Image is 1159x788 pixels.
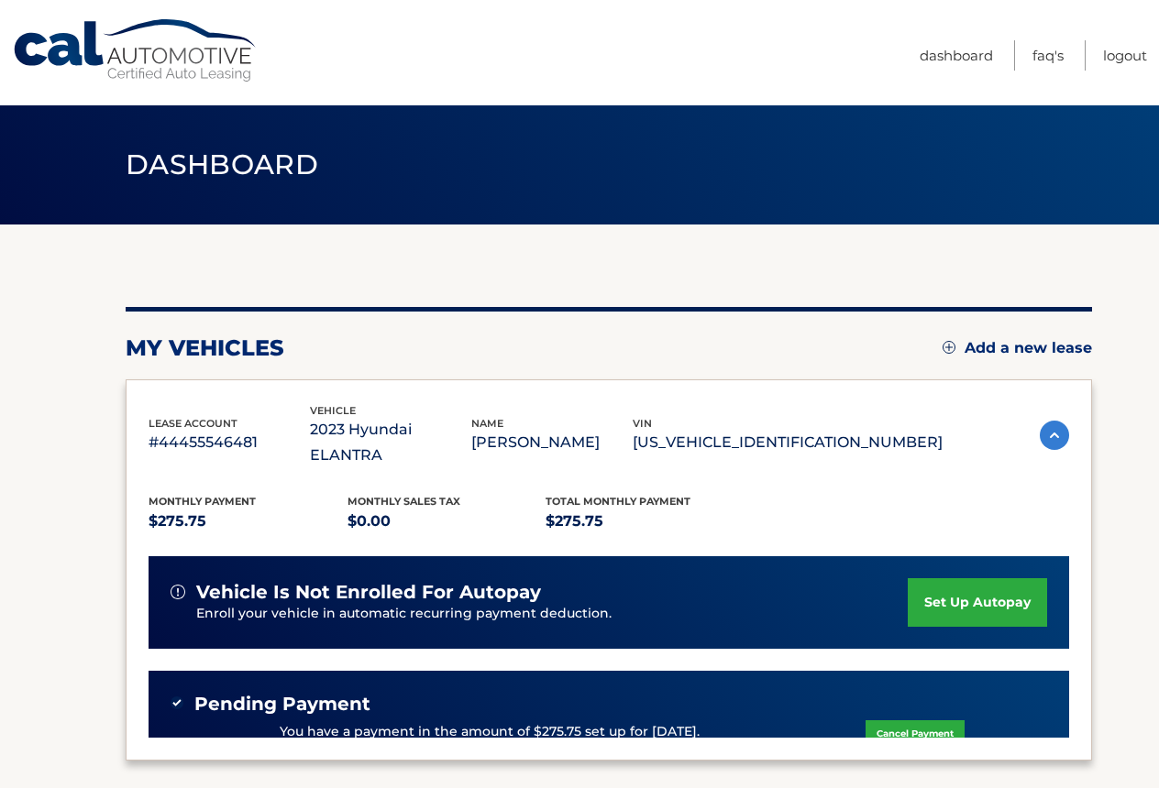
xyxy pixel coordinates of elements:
[194,693,370,716] span: Pending Payment
[126,334,284,362] h2: my vehicles
[310,404,356,417] span: vehicle
[633,417,652,430] span: vin
[149,417,237,430] span: lease account
[908,578,1047,627] a: set up autopay
[149,495,256,508] span: Monthly Payment
[280,722,700,742] p: You have a payment in the amount of $275.75 set up for [DATE].
[348,495,460,508] span: Monthly sales Tax
[633,430,943,455] p: [US_VEHICLE_IDENTIFICATION_NUMBER]
[546,509,745,534] p: $275.75
[149,430,310,455] p: #44455546481
[1103,40,1147,71] a: Logout
[171,696,183,709] img: check-green.svg
[920,40,993,71] a: Dashboard
[348,509,546,534] p: $0.00
[546,495,690,508] span: Total Monthly Payment
[471,430,633,455] p: [PERSON_NAME]
[310,417,471,468] p: 2023 Hyundai ELANTRA
[126,148,318,181] span: Dashboard
[1040,421,1069,450] img: accordion-active.svg
[196,604,908,624] p: Enroll your vehicle in automatic recurring payment deduction.
[12,18,259,83] a: Cal Automotive
[943,341,955,354] img: add.svg
[471,417,503,430] span: name
[149,509,348,534] p: $275.75
[1032,40,1064,71] a: FAQ's
[196,581,541,604] span: vehicle is not enrolled for autopay
[943,339,1092,357] a: Add a new lease
[866,720,965,747] a: Cancel Payment
[171,585,185,599] img: alert-white.svg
